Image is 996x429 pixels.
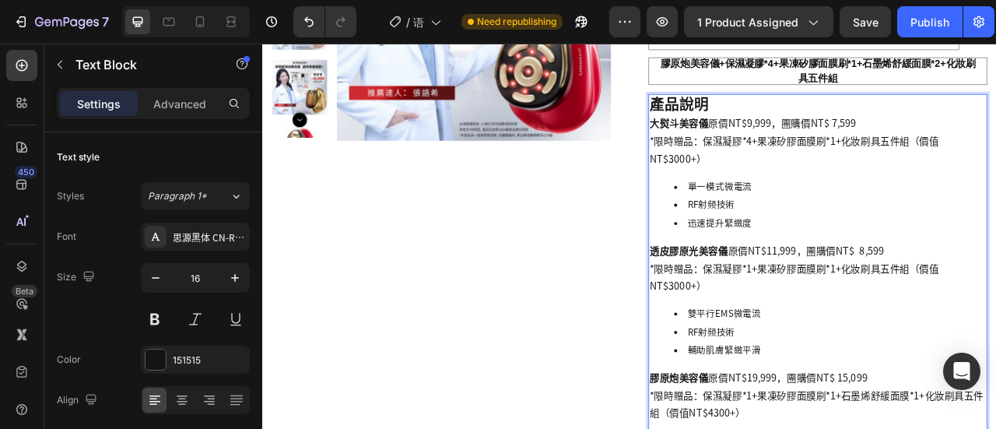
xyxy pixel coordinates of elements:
[57,267,98,288] div: Size
[541,360,601,372] span: RF射频技術
[148,189,207,203] span: Paragraph 1*
[910,14,949,30] div: Publish
[141,182,250,210] button: Paragraph 1*
[293,6,356,37] div: Undo/Redo
[173,353,246,367] div: 151515
[897,6,963,37] button: Publish
[840,6,891,37] button: Save
[684,6,833,37] button: 1 product assigned
[57,189,84,203] div: Styles
[6,6,116,37] button: 7
[57,230,76,244] div: Font
[493,252,921,275] p: 原價NT$11,999，團購價NT$ 8,599
[57,390,100,411] div: Align
[493,113,921,158] p: *限時贈品：保濕凝膠*4+果凍矽膠面膜刷*1+化妝刷具五件組（價值NT$3000+）
[493,90,921,113] p: 原價NT$9,999，團購價NT$ 7,599
[541,384,634,396] span: 輔助肌膚緊緻平滑
[406,14,410,30] span: /
[541,199,601,210] span: RF射频技術
[943,353,980,390] div: Open Intercom Messenger
[541,222,622,234] span: 迅速提升緊緻度
[77,96,121,112] p: Settings
[15,166,37,178] div: 450
[507,19,907,51] span: 膠原炮美容儀+保濕凝膠*4+果凍矽膠面膜刷*1+石墨烯舒緩面膜*2+化妝刷具五件組
[57,353,81,367] div: Color
[697,14,798,30] span: 1 product assigned
[413,14,424,30] span: 语希
[102,12,109,31] p: 7
[262,44,996,429] iframe: Design area
[853,16,879,29] span: Save
[493,67,567,86] strong: 產品說明
[541,337,634,349] span: 雙平行EMS微電流
[173,230,246,244] div: 思源黑体 CN-Regular_2
[493,257,592,269] strong: 透皮膠原光美容儀
[153,96,206,112] p: Advanced
[493,95,567,107] strong: 大熨斗美容儀
[493,275,921,320] p: *限時贈品：保濕凝膠*1+果凍矽膠面膜刷*1+化妝刷具五件組（價值NT$3000+）
[75,55,208,74] p: Text Block
[541,176,622,188] span: 單一模式微電流
[57,150,100,164] div: Text style
[477,15,556,29] span: Need republishing
[12,285,37,297] div: Beta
